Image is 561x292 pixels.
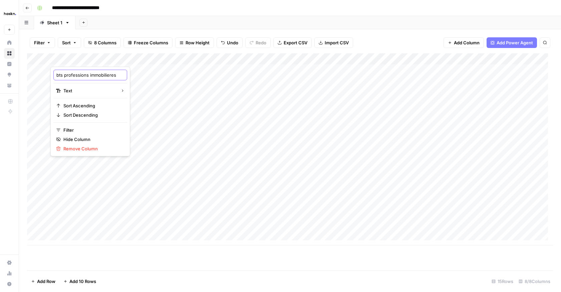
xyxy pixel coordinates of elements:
[34,16,75,29] a: Sheet 1
[227,39,238,46] span: Undo
[63,145,122,152] span: Remove Column
[84,37,121,48] button: 8 Columns
[444,37,484,48] button: Add Column
[4,80,15,91] a: Your Data
[284,39,307,46] span: Export CSV
[4,69,15,80] a: Opportunities
[59,276,100,287] button: Add 10 Rows
[58,37,81,48] button: Sort
[63,112,122,118] span: Sort Descending
[489,276,516,287] div: 15 Rows
[256,39,266,46] span: Redo
[134,39,168,46] span: Freeze Columns
[245,37,271,48] button: Redo
[4,268,15,279] a: Usage
[4,5,15,22] button: Workspace: Haskn
[63,87,115,94] span: Text
[454,39,480,46] span: Add Column
[273,37,312,48] button: Export CSV
[69,278,96,285] span: Add 10 Rows
[4,48,15,59] a: Browse
[62,39,71,46] span: Sort
[497,39,533,46] span: Add Power Agent
[34,39,45,46] span: Filter
[4,279,15,289] button: Help + Support
[314,37,353,48] button: Import CSV
[27,276,59,287] button: Add Row
[175,37,214,48] button: Row Height
[37,278,55,285] span: Add Row
[4,37,15,48] a: Home
[516,276,553,287] div: 8/8 Columns
[4,257,15,268] a: Settings
[63,102,122,109] span: Sort Ascending
[4,8,16,20] img: Haskn Logo
[325,39,349,46] span: Import CSV
[94,39,116,46] span: 8 Columns
[4,59,15,69] a: Insights
[217,37,243,48] button: Undo
[63,136,122,143] span: Hide Column
[487,37,537,48] button: Add Power Agent
[47,19,62,26] div: Sheet 1
[123,37,173,48] button: Freeze Columns
[63,127,122,133] span: Filter
[30,37,55,48] button: Filter
[186,39,210,46] span: Row Height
